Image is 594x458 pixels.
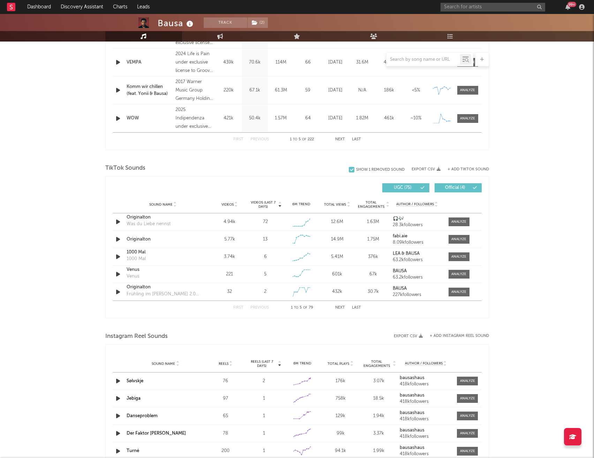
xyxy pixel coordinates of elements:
div: 1.94k [361,413,396,420]
div: Originalton [127,284,200,291]
div: 63.2k followers [393,275,441,280]
span: Reels (last 7 days) [247,360,277,368]
span: Total Engagements [357,200,385,209]
div: [DATE] [324,115,347,122]
div: 14.9M [321,236,353,243]
span: Sound Name [152,362,175,366]
input: Search for artists [441,3,545,12]
a: bausashaus [400,445,452,450]
div: N/A [351,87,374,94]
div: <5% [404,87,428,94]
div: 72 [263,219,268,226]
span: UGC ( 75 ) [387,186,419,190]
strong: bausashaus [400,445,424,450]
div: ~ 10 % [404,115,428,122]
div: 200 [208,448,243,455]
div: 1.99k [361,448,396,455]
div: 1000 Mal [127,249,200,256]
div: 1.63M [357,219,389,226]
span: of [302,138,306,141]
strong: 🎧🎶 [393,216,404,221]
div: Was du Liebe nennst [127,221,171,228]
button: UGC(75) [382,183,429,192]
button: Next [335,306,345,310]
button: (2) [248,17,268,28]
div: 3.07k [361,378,396,385]
a: Jebiga [127,396,141,401]
div: 227k followers [393,293,441,297]
div: 8.09k followers [393,240,441,245]
strong: LEA & BAUSA [393,251,420,256]
div: 2024 Life is Pain under exclusive license to Groove Attack [175,50,213,75]
span: Official ( 4 ) [439,186,471,190]
div: 59 [296,87,320,94]
div: 1.57M [270,115,292,122]
div: Originalton [127,214,200,221]
div: 432k [321,288,353,295]
span: Reels [219,362,228,366]
div: 418k followers [400,399,452,404]
span: to [293,138,297,141]
span: Instagram Reel Sounds [105,332,168,341]
button: + Add TikTok Sound [441,168,489,171]
div: 1 [247,448,281,455]
div: 97 [208,395,243,402]
div: 1.82M [351,115,374,122]
a: bausashaus [400,376,452,381]
div: 61.3M [270,87,292,94]
div: 6M Trend [285,361,320,366]
div: 30.7k [357,288,389,295]
span: Sound Name [149,202,173,207]
div: 421k [217,115,240,122]
div: 2 [247,378,281,385]
div: 1 [247,430,281,437]
a: Turné [127,449,139,453]
div: 50.4k [243,115,266,122]
strong: BAUSA [393,286,407,291]
div: 3.37k [361,430,396,437]
div: 5.41M [321,253,353,260]
div: 418k followers [400,382,452,387]
div: 1 5 222 [283,135,321,144]
strong: bausashaus [400,411,424,415]
div: Show 1 Removed Sound [356,168,405,172]
a: Venus [127,266,200,273]
a: 🎧🎶 [393,216,441,221]
div: 6M Trend [285,202,317,207]
div: 64 [296,115,320,122]
div: 2025 Indipendenza under exclusive license to Groove Attack [175,106,213,131]
div: 5 [264,271,266,278]
div: 76 [208,378,243,385]
a: Danseproblem [127,414,158,418]
a: LEA & BAUSA [393,251,441,256]
div: 1000 Mal [127,256,146,263]
div: WOW [127,115,172,122]
strong: bausashaus [400,393,424,398]
div: 220k [217,87,240,94]
div: 18.5k [361,395,396,402]
div: 99k [323,430,358,437]
div: 1 5 79 [283,304,321,312]
div: 758k [323,395,358,402]
div: 3.74k [213,253,246,260]
button: + Add Instagram Reel Sound [430,334,489,338]
div: 63.2k followers [393,258,441,263]
div: 65 [208,413,243,420]
div: 1 [247,395,281,402]
div: 13 [263,236,268,243]
span: Videos [221,202,234,207]
div: 376k [357,253,389,260]
div: 418k followers [400,434,452,439]
a: fabi.aie [393,234,441,239]
a: Originalton [127,236,200,243]
span: to [294,306,298,309]
button: Previous [250,138,269,141]
a: Komm wir chillen (feat. Yonii & Bausa) [127,83,172,97]
div: 12.6M [321,219,353,226]
a: bausashaus [400,393,452,398]
div: 32 [213,288,246,295]
div: 129k [323,413,358,420]
a: Sølvskje [127,379,143,383]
